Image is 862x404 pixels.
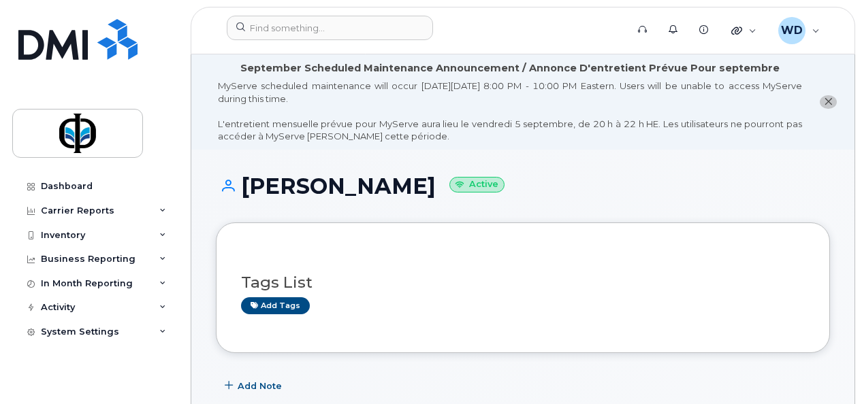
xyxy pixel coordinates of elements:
[449,177,505,192] small: Active
[820,95,837,110] button: close notification
[241,274,805,291] h3: Tags List
[238,380,282,392] span: Add Note
[216,174,830,198] h1: [PERSON_NAME]
[240,61,780,75] div: September Scheduled Maintenance Announcement / Annonce D'entretient Prévue Pour septembre
[241,297,310,314] a: Add tags
[216,373,293,398] button: Add Note
[218,80,802,143] div: MyServe scheduled maintenance will occur [DATE][DATE] 8:00 PM - 10:00 PM Eastern. Users will be u...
